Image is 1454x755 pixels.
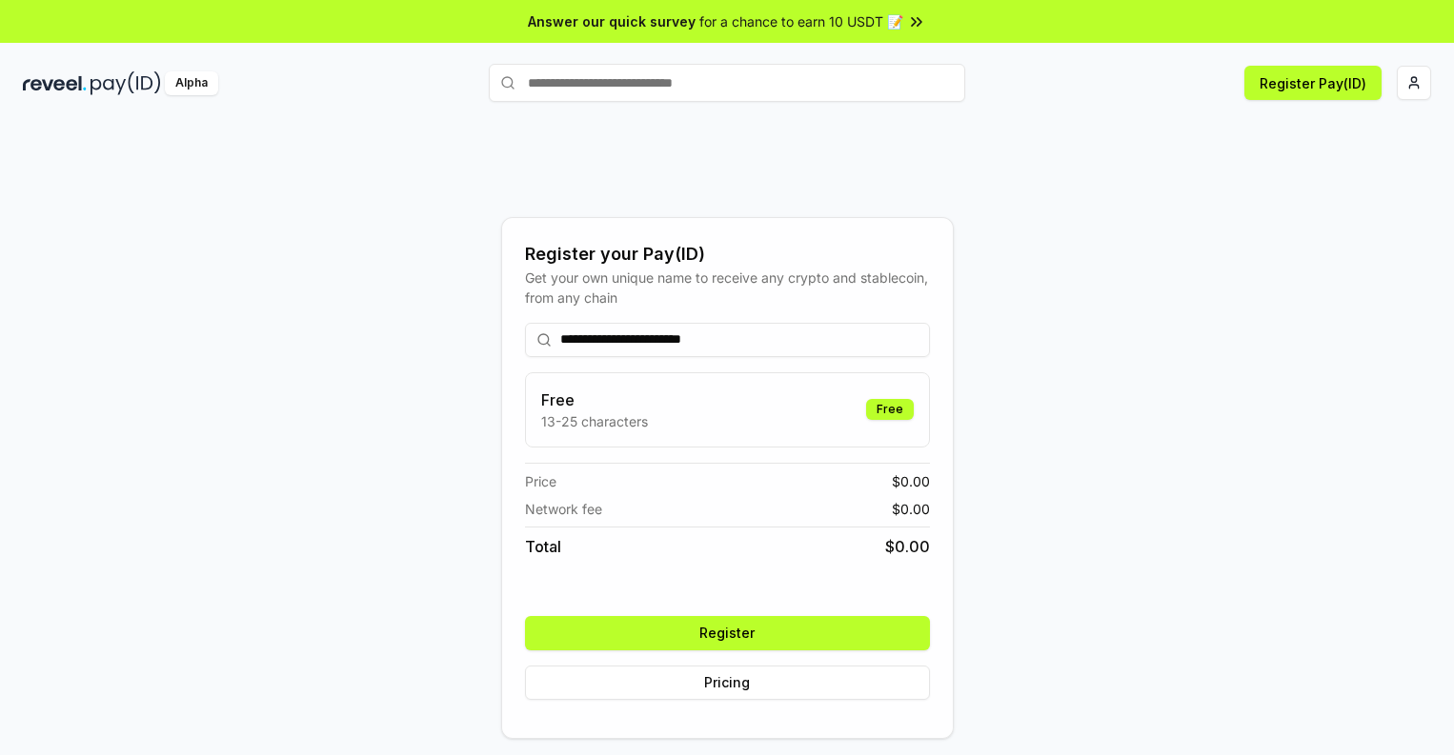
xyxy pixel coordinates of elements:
[525,535,561,558] span: Total
[525,666,930,700] button: Pricing
[541,411,648,431] p: 13-25 characters
[525,616,930,650] button: Register
[525,268,930,308] div: Get your own unique name to receive any crypto and stablecoin, from any chain
[1244,66,1382,100] button: Register Pay(ID)
[91,71,161,95] img: pay_id
[525,471,556,491] span: Price
[885,535,930,558] span: $ 0.00
[892,471,930,491] span: $ 0.00
[525,499,602,519] span: Network fee
[541,388,648,411] h3: Free
[866,399,914,420] div: Free
[892,499,930,519] span: $ 0.00
[165,71,218,95] div: Alpha
[528,11,696,31] span: Answer our quick survey
[525,241,930,268] div: Register your Pay(ID)
[699,11,903,31] span: for a chance to earn 10 USDT 📝
[23,71,87,95] img: reveel_dark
